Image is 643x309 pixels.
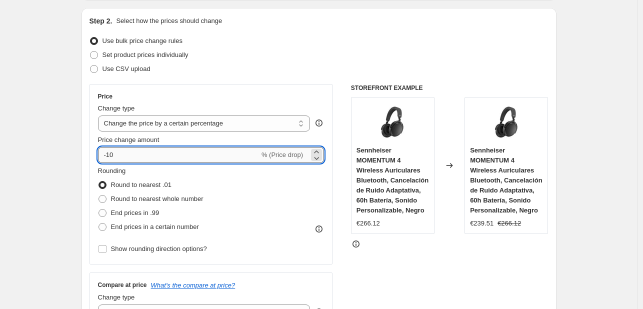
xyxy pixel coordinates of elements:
span: Round to nearest .01 [111,181,171,188]
button: What's the compare at price? [151,281,235,289]
img: 51ZlMhIGfnL_80x.jpg [372,102,412,142]
span: Show rounding direction options? [111,245,207,252]
span: Set product prices individually [102,51,188,58]
span: Change type [98,293,135,301]
span: Rounding [98,167,126,174]
div: €266.12 [356,218,380,228]
span: Use bulk price change rules [102,37,182,44]
span: Sennheiser MOMENTUM 4 Wireless Auriculares Bluetooth, Cancelación de Ruido Adaptativa, 60h Baterí... [470,146,542,214]
span: Change type [98,104,135,112]
div: €239.51 [470,218,493,228]
p: Select how the prices should change [116,16,222,26]
span: End prices in a certain number [111,223,199,230]
img: 51ZlMhIGfnL_80x.jpg [486,102,526,142]
input: -15 [98,147,259,163]
span: Price change amount [98,136,159,143]
span: Round to nearest whole number [111,195,203,202]
span: Sennheiser MOMENTUM 4 Wireless Auriculares Bluetooth, Cancelación de Ruido Adaptativa, 60h Baterí... [356,146,428,214]
h6: STOREFRONT EXAMPLE [351,84,548,92]
span: End prices in .99 [111,209,159,216]
strike: €266.12 [497,218,521,228]
h3: Price [98,92,112,100]
h2: Step 2. [89,16,112,26]
span: Use CSV upload [102,65,150,72]
span: % (Price drop) [261,151,303,158]
h3: Compare at price [98,281,147,289]
div: help [314,118,324,128]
